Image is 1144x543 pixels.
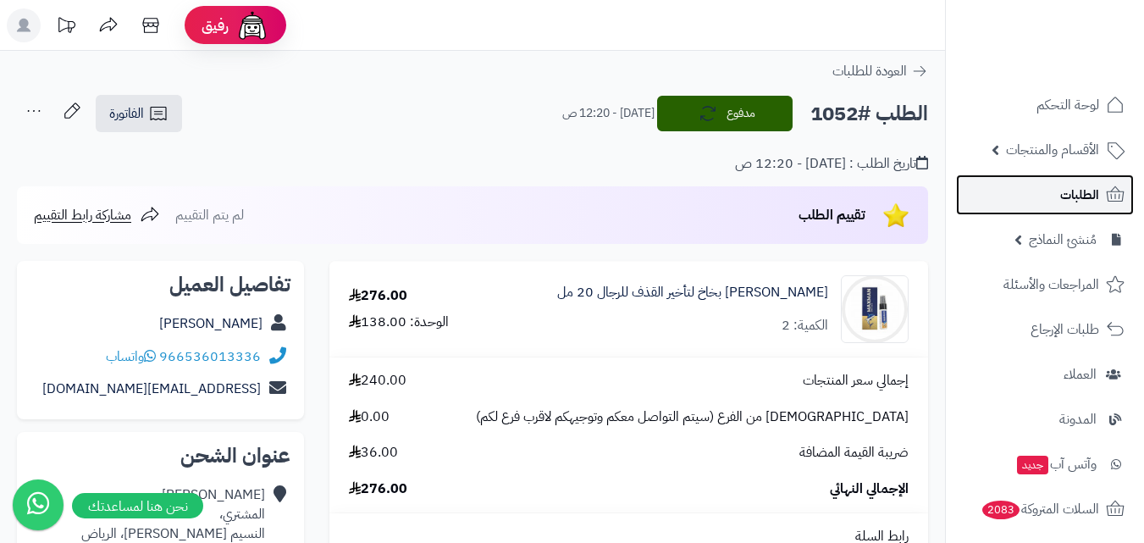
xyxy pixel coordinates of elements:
h2: الطلب #1052 [810,97,928,131]
img: 1751574493-Maxman%20spray%2020ml-90x90.jpg [842,275,908,343]
a: [EMAIL_ADDRESS][DOMAIN_NAME] [42,379,261,399]
a: مشاركة رابط التقييم [34,205,160,225]
a: العودة للطلبات [832,61,928,81]
span: المدونة [1059,407,1097,431]
span: العملاء [1064,363,1097,386]
span: جديد [1017,456,1048,474]
a: المدونة [956,399,1134,440]
span: إجمالي سعر المنتجات [803,371,909,391]
span: ضريبة القيمة المضافة [799,443,909,463]
small: [DATE] - 12:20 ص [562,105,655,122]
div: تاريخ الطلب : [DATE] - 12:20 ص [735,154,928,174]
span: لوحة التحكم [1036,93,1099,117]
span: الأقسام والمنتجات [1006,138,1099,162]
span: الطلبات [1060,183,1099,207]
a: واتساب [106,346,156,367]
img: logo-2.png [1029,47,1128,83]
a: السلات المتروكة2083 [956,489,1134,529]
span: مُنشئ النماذج [1029,228,1097,252]
a: الفاتورة [96,95,182,132]
a: [PERSON_NAME] [159,313,263,334]
h2: تفاصيل العميل [30,274,290,295]
a: العملاء [956,354,1134,395]
span: العودة للطلبات [832,61,907,81]
span: مشاركة رابط التقييم [34,205,131,225]
span: طلبات الإرجاع [1031,318,1099,341]
span: الفاتورة [109,103,144,124]
a: طلبات الإرجاع [956,309,1134,350]
span: المراجعات والأسئلة [1003,273,1099,296]
div: الكمية: 2 [782,316,828,335]
span: 2083 [982,501,1020,519]
span: 276.00 [349,479,407,499]
a: وآتس آبجديد [956,444,1134,485]
span: 240.00 [349,371,406,391]
span: 0.00 [349,407,390,427]
a: المراجعات والأسئلة [956,264,1134,305]
span: الإجمالي النهائي [830,479,909,499]
div: الوحدة: 138.00 [349,313,449,332]
h2: عنوان الشحن [30,446,290,466]
a: لوحة التحكم [956,85,1134,125]
a: تحديثات المنصة [45,8,87,47]
span: السلات المتروكة [981,497,1099,521]
a: 966536013336 [159,346,261,367]
span: [DEMOGRAPHIC_DATA] من الفرع (سيتم التواصل معكم وتوجيهكم لاقرب فرع لكم) [476,407,909,427]
span: 36.00 [349,443,398,463]
img: ai-face.png [235,8,269,42]
span: لم يتم التقييم [175,205,244,225]
a: الطلبات [956,175,1134,215]
div: 276.00 [349,286,407,306]
a: [PERSON_NAME] بخاخ لتأخير القذف للرجال 20 مل [557,283,828,302]
span: تقييم الطلب [799,205,865,225]
button: مدفوع [657,96,793,131]
span: وآتس آب [1015,452,1097,476]
span: رفيق [202,15,229,36]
